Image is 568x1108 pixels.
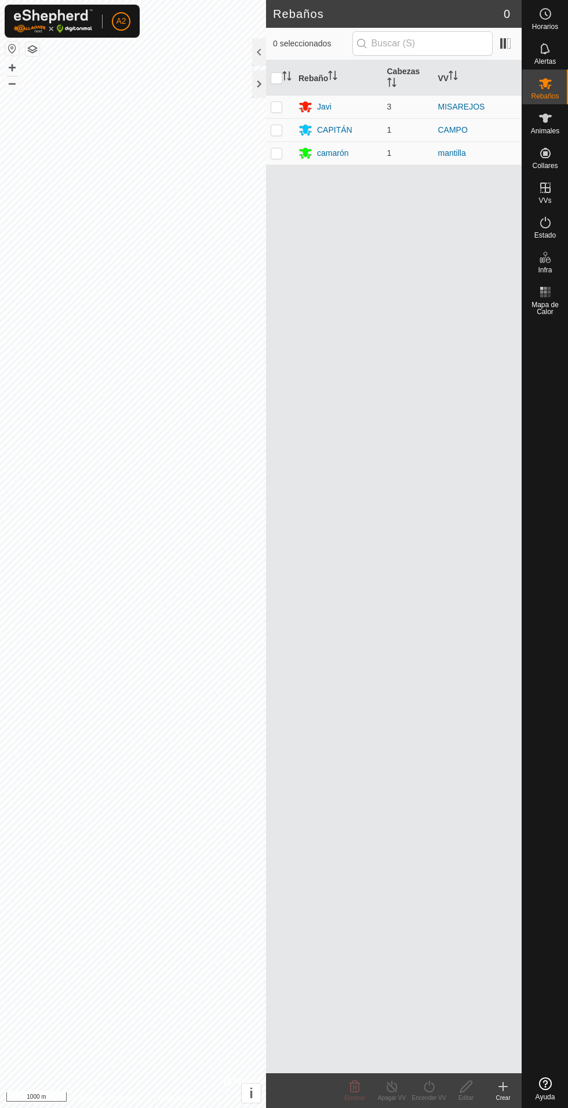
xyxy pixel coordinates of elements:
a: MISAREJOS [438,102,485,111]
font: 3 [387,102,392,111]
a: mantilla [438,148,466,158]
font: A2 [116,16,126,25]
a: Política de Privacidad [73,1093,140,1103]
font: Horarios [532,23,558,31]
font: Encender VV [412,1095,446,1101]
font: Animales [531,127,559,135]
font: Rebaños [531,92,559,100]
font: i [249,1085,253,1101]
button: Capas del Mapa [26,42,39,56]
font: Mapa de Calor [531,301,559,316]
font: Alertas [534,57,556,65]
font: Apagar VV [378,1095,406,1101]
font: Estado [534,231,556,239]
font: CAPITÁN [317,125,352,134]
font: Ayuda [536,1093,555,1101]
a: Contáctenos [154,1093,193,1103]
font: 1 [387,148,392,158]
font: Rebaños [273,8,324,20]
font: Contáctenos [154,1094,193,1102]
p-sorticon: Activar para ordenar [328,72,337,82]
font: 0 seleccionados [273,39,331,48]
font: camarón [317,148,348,158]
input: Buscar (S) [352,31,493,56]
font: Collares [532,162,558,170]
font: Eliminar [344,1095,365,1101]
p-sorticon: Activar para ordenar [387,79,396,89]
font: Javi [317,102,332,111]
font: Editar [458,1095,474,1101]
font: 1 [387,125,392,134]
font: VVs [538,196,551,205]
font: Infra [538,266,552,274]
p-sorticon: Activar para ordenar [282,73,292,82]
p-sorticon: Activar para ordenar [449,72,458,82]
font: – [8,75,16,90]
font: VV [438,73,449,82]
font: Cabezas [387,67,420,76]
a: CAMPO [438,125,468,134]
img: Logotipo de Gallagher [14,9,93,33]
button: + [5,61,19,75]
font: Política de Privacidad [73,1094,140,1102]
button: Restablecer Mapa [5,42,19,56]
font: 0 [504,8,510,20]
font: + [8,60,16,75]
font: Crear [496,1095,510,1101]
a: Ayuda [522,1073,568,1105]
font: Rebaño [298,73,328,82]
button: i [242,1084,261,1103]
button: – [5,76,19,90]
